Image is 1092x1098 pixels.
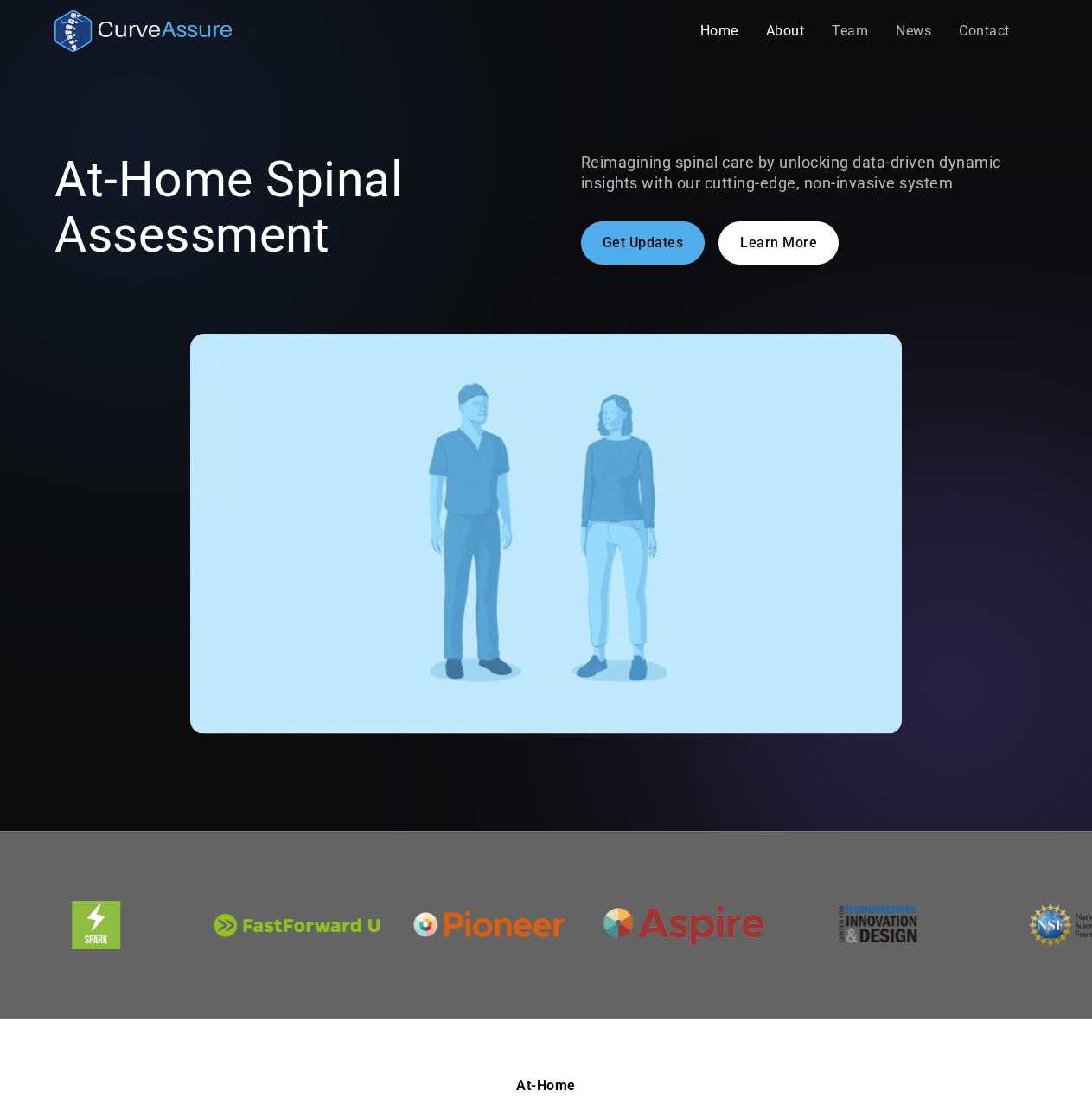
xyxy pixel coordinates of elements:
p: Reimagining spinal care by unlocking data-driven dynamic insights with our cutting-edge, non-inva... [581,152,1038,194]
a: Team [818,14,882,48]
a: Contact [945,14,1024,48]
a: Get Updates [581,221,706,265]
h1: At-Home Spinal Assessment [54,152,511,263]
img: A gif showing the CurveAssure system at work. A patient is wearing the non-invasive sensors and t... [190,334,902,734]
a: Learn More [718,221,839,265]
a: Home [686,14,752,48]
a: About [752,14,819,48]
a: home [54,10,232,52]
a: News [882,14,945,48]
div: At-Home [214,1076,878,1096]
